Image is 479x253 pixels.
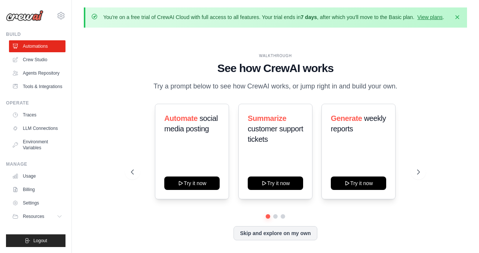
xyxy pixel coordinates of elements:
a: Crew Studio [9,54,65,66]
a: Traces [9,109,65,121]
span: Generate [331,114,362,122]
strong: 7 days [300,14,317,20]
div: Manage [6,161,65,167]
p: Try a prompt below to see how CrewAI works, or jump right in and build your own. [150,81,401,92]
img: Logo [6,10,43,21]
div: Build [6,31,65,37]
button: Skip and explore on my own [234,226,317,240]
h1: See how CrewAI works [131,62,419,75]
a: Automations [9,40,65,52]
span: Resources [23,213,44,219]
div: Operate [6,100,65,106]
a: Billing [9,184,65,196]
span: customer support tickets [248,125,303,143]
p: You're on a free trial of CrewAI Cloud with full access to all features. Your trial ends in , aft... [103,13,444,21]
a: Usage [9,170,65,182]
span: Automate [164,114,198,122]
a: LLM Connections [9,122,65,134]
button: Logout [6,234,65,247]
button: Try it now [248,177,303,190]
a: Environment Variables [9,136,65,154]
a: Agents Repository [9,67,65,79]
button: Try it now [331,177,386,190]
a: Tools & Integrations [9,81,65,93]
div: WALKTHROUGH [131,53,419,59]
button: Try it now [164,177,220,190]
button: Resources [9,210,65,222]
span: Summarize [248,114,286,122]
a: View plans [417,14,442,20]
span: Logout [33,238,47,244]
a: Settings [9,197,65,209]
